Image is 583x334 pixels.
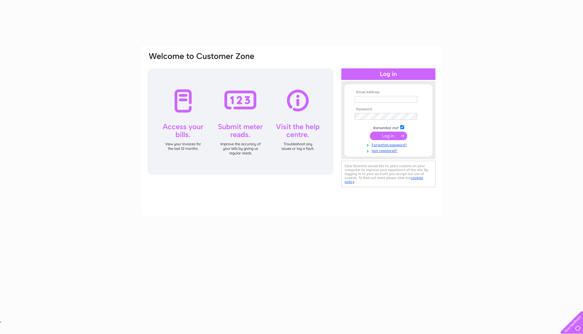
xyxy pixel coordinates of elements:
[355,142,424,147] a: Forgotten password?
[370,132,407,140] input: Submit
[341,161,435,187] div: Clear Business would like to place cookies on your computer to improve your experience of the sit...
[353,90,424,95] th: Email Address:
[353,107,424,112] th: Password:
[345,176,423,184] a: cookies policy
[355,147,424,153] a: Not registered?
[353,124,424,130] td: Remember me?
